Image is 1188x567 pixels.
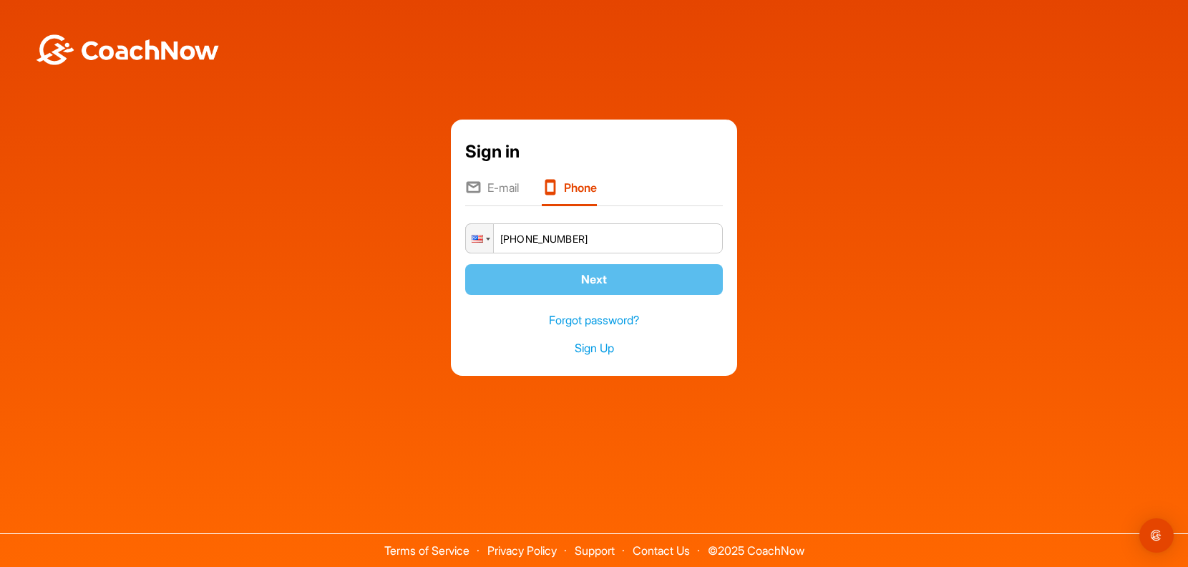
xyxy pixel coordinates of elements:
img: BwLJSsUCoWCh5upNqxVrqldRgqLPVwmV24tXu5FoVAoFEpwwqQ3VIfuoInZCoVCoTD4vwADAC3ZFMkVEQFDAAAAAElFTkSuQmCC [34,34,220,65]
a: Sign Up [465,340,723,357]
a: Terms of Service [384,543,469,558]
div: United States: + 1 [466,224,493,253]
a: Forgot password? [465,312,723,329]
a: Privacy Policy [487,543,557,558]
input: 1 (702) 123-4567 [465,223,723,253]
div: Open Intercom Messenger [1139,518,1174,553]
button: Next [465,264,723,295]
a: Support [575,543,615,558]
li: E-mail [465,179,519,206]
span: © 2025 CoachNow [701,534,812,556]
a: Contact Us [633,543,690,558]
div: Sign in [465,139,723,165]
li: Phone [542,179,597,206]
